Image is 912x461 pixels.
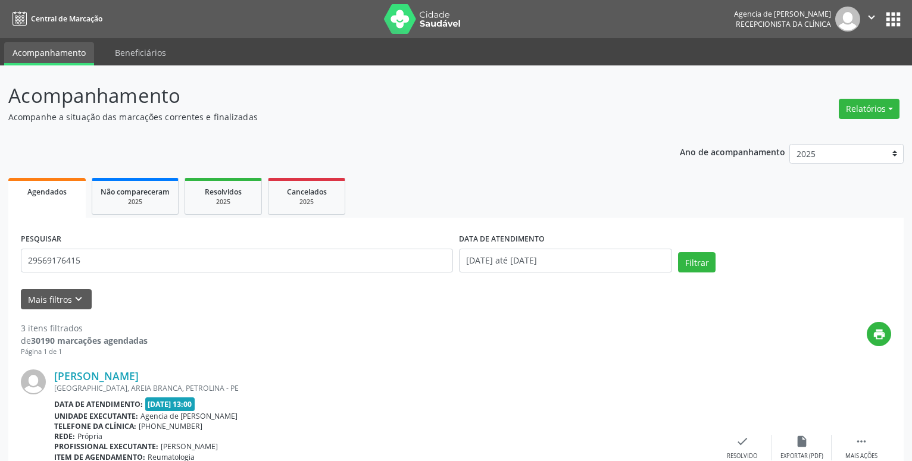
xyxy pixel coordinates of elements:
[21,249,453,272] input: Nome, código do beneficiário ou CPF
[727,452,757,460] div: Resolvido
[873,328,886,341] i: print
[680,144,785,159] p: Ano de acompanhamento
[678,252,716,272] button: Filtrar
[54,441,158,451] b: Profissional executante:
[287,187,327,197] span: Cancelados
[54,399,143,409] b: Data de atendimento:
[107,42,174,63] a: Beneficiários
[31,14,102,24] span: Central de Marcação
[77,431,102,441] span: Própria
[139,421,202,431] span: [PHONE_NUMBER]
[780,452,823,460] div: Exportar (PDF)
[883,9,904,30] button: apps
[860,7,883,32] button: 
[865,11,878,24] i: 
[72,293,85,306] i: keyboard_arrow_down
[54,369,139,382] a: [PERSON_NAME]
[54,383,713,393] div: [GEOGRAPHIC_DATA], AREIA BRANCA, PETROLINA - PE
[54,421,136,431] b: Telefone da clínica:
[459,249,672,272] input: Selecione um intervalo
[31,335,148,346] strong: 30190 marcações agendadas
[459,230,545,249] label: DATA DE ATENDIMENTO
[855,435,868,448] i: 
[21,334,148,347] div: de
[54,411,138,421] b: Unidade executante:
[21,230,61,249] label: PESQUISAR
[101,197,170,206] div: 2025
[140,411,238,421] span: Agencia de [PERSON_NAME]
[8,81,635,111] p: Acompanhamento
[101,187,170,197] span: Não compareceram
[8,9,102,29] a: Central de Marcação
[193,197,253,206] div: 2025
[161,441,218,451] span: [PERSON_NAME]
[8,111,635,123] p: Acompanhe a situação das marcações correntes e finalizadas
[736,435,749,448] i: check
[4,42,94,65] a: Acompanhamento
[845,452,877,460] div: Mais ações
[21,322,148,334] div: 3 itens filtrados
[27,187,67,197] span: Agendados
[21,369,46,394] img: img
[21,347,148,357] div: Página 1 de 1
[795,435,808,448] i: insert_drive_file
[867,322,891,346] button: print
[835,7,860,32] img: img
[277,197,336,206] div: 2025
[205,187,242,197] span: Resolvidos
[54,431,75,441] b: Rede:
[736,19,831,29] span: Recepcionista da clínica
[145,397,195,411] span: [DATE] 13:00
[21,289,92,310] button: Mais filtroskeyboard_arrow_down
[839,99,899,119] button: Relatórios
[734,9,831,19] div: Agencia de [PERSON_NAME]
